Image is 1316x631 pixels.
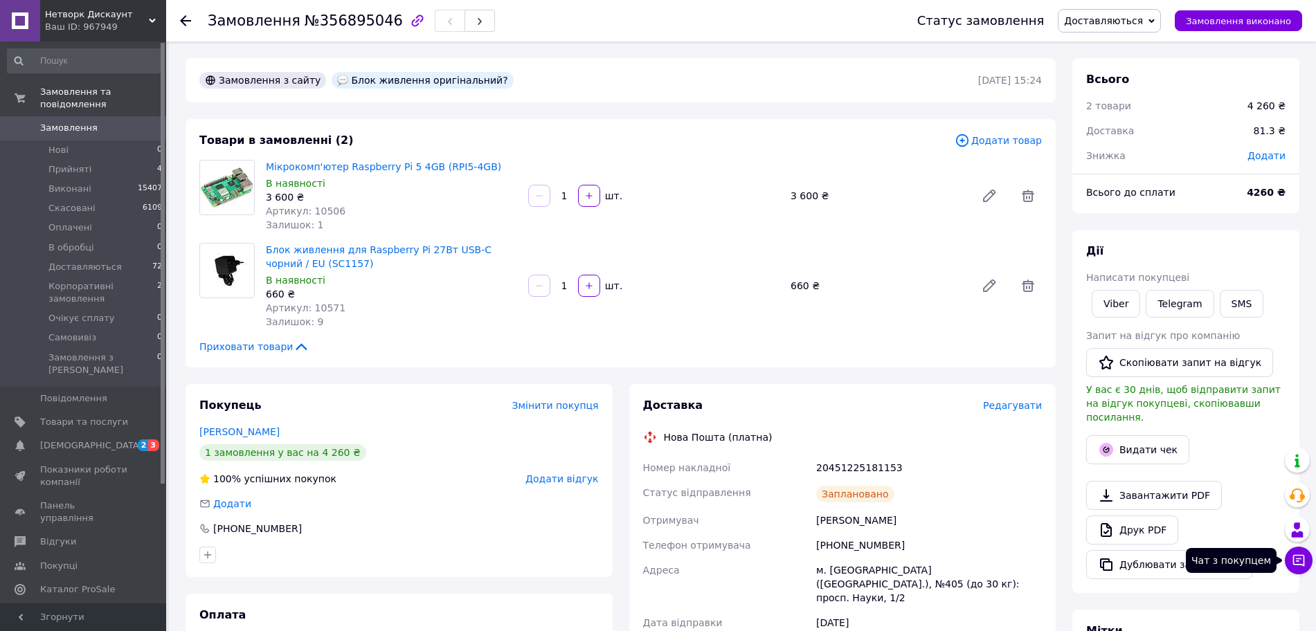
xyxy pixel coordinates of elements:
span: Оплата [199,608,246,621]
button: Скопіювати запит на відгук [1086,348,1273,377]
span: 2 товари [1086,100,1131,111]
a: Viber [1092,290,1140,318]
span: Замовлення з [PERSON_NAME] [48,351,157,376]
span: 0 [157,351,162,376]
a: Редагувати [975,182,1003,210]
button: Замовлення виконано [1175,10,1302,31]
button: SMS [1220,290,1264,318]
span: Артикул: 10506 [266,205,345,217]
span: Товари та послуги [40,416,128,428]
input: Пошук [7,48,163,73]
span: Всього [1086,73,1129,86]
div: Чат з покупцем [1186,548,1277,573]
span: Нетворк Дискаунт [45,8,149,21]
span: 100% [213,473,241,484]
span: Телефон отримувача [643,540,751,551]
span: У вас є 30 днів, щоб відправити запит на відгук покупцеві, скопіювавши посилання. [1086,384,1281,423]
a: [PERSON_NAME] [199,426,280,437]
div: Ваш ID: 967949 [45,21,166,33]
div: 4 260 ₴ [1247,99,1286,113]
span: 0 [157,312,162,324]
span: 0 [157,144,162,156]
span: Залишок: 1 [266,219,324,230]
span: Артикул: 10571 [266,302,345,313]
button: Чат з покупцем [1285,547,1313,574]
span: Знижка [1086,150,1126,161]
div: Нова Пошта (платна) [660,430,776,444]
span: Нові [48,144,69,156]
span: В обробці [48,241,94,254]
span: Залишок: 9 [266,316,324,327]
span: В наявності [266,275,325,286]
span: Додати [213,498,251,509]
div: успішних покупок [199,472,336,486]
span: 3 [148,439,159,451]
span: Додати [1247,150,1286,161]
a: Блок живлення для Raspberry Pi 27Вт USB-C чорний / EU (SC1157) [266,244,492,269]
div: 81.3 ₴ [1245,116,1294,146]
div: шт. [602,279,624,293]
div: м. [GEOGRAPHIC_DATA] ([GEOGRAPHIC_DATA].), №405 (до 30 кг): просп. Науки, 1/2 [813,558,1045,610]
span: 0 [157,221,162,234]
span: Статус відправлення [643,487,751,498]
span: Запит на відгук про компанію [1086,330,1240,341]
div: 20451225181153 [813,455,1045,480]
span: 6109 [143,202,162,214]
span: 2 [157,280,162,305]
div: 1 замовлення у вас на 4 260 ₴ [199,444,366,461]
span: Приховати товари [199,340,309,354]
span: Номер накладної [643,462,731,473]
b: 4260 ₴ [1247,187,1286,198]
div: [PERSON_NAME] [813,508,1045,533]
span: Показники роботи компанії [40,464,128,488]
span: Покупець [199,399,262,412]
span: Дата відправки [643,617,723,628]
div: шт. [602,189,624,203]
div: 3 600 ₴ [785,186,970,205]
span: Замовлення виконано [1186,16,1291,26]
span: 0 [157,331,162,344]
a: Друк PDF [1086,515,1178,545]
span: Дії [1086,244,1103,257]
div: 660 ₴ [785,276,970,295]
span: Самовивіз [48,331,96,344]
div: Заплановано [816,486,894,502]
span: Написати покупцеві [1086,272,1189,283]
a: Мікрокомп'ютер Raspberry Pi 5 4GB (RPI5-4GB) [266,161,501,172]
div: [PHONE_NUMBER] [212,522,303,536]
span: Доставка [1086,125,1134,136]
span: Доставляються [1064,15,1143,26]
span: Всього до сплати [1086,187,1175,198]
span: Скасовані [48,202,96,214]
div: 660 ₴ [266,287,517,301]
span: В наявності [266,178,325,189]
span: Оплачені [48,221,92,234]
img: Блок живлення для Raspberry Pi 27Вт USB-C чорний / EU (SC1157) [200,253,254,288]
span: Отримувач [643,515,699,526]
span: Видалити [1014,272,1042,300]
span: Замовлення [40,122,98,134]
div: Замовлення з сайту [199,72,326,89]
span: 4 [157,163,162,176]
span: Повідомлення [40,392,107,405]
span: 2 [138,439,149,451]
span: Змінити покупця [512,400,599,411]
div: [PHONE_NUMBER] [813,533,1045,558]
img: Мікрокомп'ютер Raspberry Pi 5 4GB (RPI5-4GB) [200,161,254,214]
span: Замовлення та повідомлення [40,86,166,111]
span: Додати відгук [525,473,598,484]
span: №356895046 [305,12,403,29]
img: :speech_balloon: [337,75,348,86]
span: Додати товар [955,133,1042,148]
time: [DATE] 15:24 [978,75,1042,86]
span: 0 [157,241,162,254]
span: 72 [152,261,162,273]
div: Блок живлення оригінальний? [332,72,513,89]
span: Замовлення [208,12,300,29]
a: Завантажити PDF [1086,481,1222,510]
div: Статус замовлення [917,14,1045,28]
span: Панель управління [40,500,128,524]
span: Виконані [48,183,91,195]
button: Видати чек [1086,435,1189,464]
span: 15407 [138,183,162,195]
